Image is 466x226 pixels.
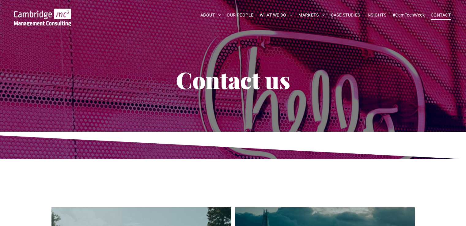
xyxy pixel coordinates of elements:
[257,10,296,20] a: WHAT WE DO
[428,10,454,20] a: CONTACT
[197,10,224,20] a: ABOUT
[363,10,389,20] a: INSIGHTS
[176,64,290,95] span: Contact us
[224,10,256,20] a: OUR PEOPLE
[295,10,328,20] a: MARKETS
[14,9,71,26] img: Cambridge MC Logo
[14,9,71,16] a: Your Business Transformed | Cambridge Management Consulting
[328,10,363,20] a: CASE STUDIES
[389,10,428,20] a: #CamTechWeek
